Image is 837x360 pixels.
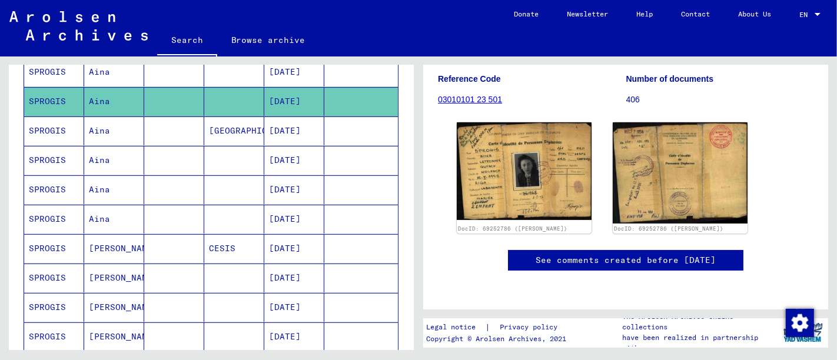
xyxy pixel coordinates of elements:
span: EN [799,11,812,19]
mat-cell: [PERSON_NAME] [84,293,144,322]
p: The Arolsen Archives online collections [622,311,778,332]
mat-cell: [DATE] [264,58,324,86]
mat-cell: [PERSON_NAME] [84,322,144,351]
mat-cell: SPROGIS [24,293,84,322]
mat-cell: [DATE] [264,264,324,292]
mat-cell: SPROGIS [24,87,84,116]
mat-cell: [GEOGRAPHIC_DATA] [204,116,264,145]
mat-cell: [DATE] [264,322,324,351]
p: 406 [626,94,814,106]
mat-cell: CESIS [204,234,264,263]
a: Search [157,26,217,56]
b: Number of documents [626,74,714,84]
a: Privacy policy [490,321,572,334]
p: have been realized in partnership with [622,332,778,354]
a: Legal notice [426,321,485,334]
p: Copyright © Arolsen Archives, 2021 [426,334,572,344]
a: Browse archive [217,26,320,54]
a: 03010101 23 501 [438,95,502,104]
mat-cell: Aina [84,175,144,204]
mat-cell: SPROGIS [24,116,84,145]
mat-cell: SPROGIS [24,146,84,175]
mat-cell: Aina [84,87,144,116]
b: Reference Code [438,74,501,84]
mat-cell: SPROGIS [24,234,84,263]
mat-cell: SPROGIS [24,264,84,292]
img: 001.jpg [457,122,592,220]
mat-cell: [DATE] [264,87,324,116]
mat-cell: [PERSON_NAME] [84,234,144,263]
mat-cell: [DATE] [264,175,324,204]
mat-cell: SPROGIS [24,175,84,204]
img: yv_logo.png [781,318,825,347]
a: See comments created before [DATE] [536,254,716,266]
mat-cell: Aina [84,116,144,145]
mat-cell: SPROGIS [24,205,84,234]
img: Change consent [786,309,814,337]
mat-cell: [DATE] [264,234,324,263]
mat-cell: Aina [84,58,144,86]
mat-cell: SPROGIS [24,322,84,351]
mat-cell: Aina [84,205,144,234]
div: | [426,321,572,334]
img: Arolsen_neg.svg [9,11,148,41]
mat-cell: [PERSON_NAME] [84,264,144,292]
mat-cell: Aina [84,146,144,175]
mat-cell: [DATE] [264,116,324,145]
mat-cell: [DATE] [264,293,324,322]
mat-cell: SPROGIS [24,58,84,86]
a: DocID: 69252786 ([PERSON_NAME]) [458,225,567,232]
mat-cell: [DATE] [264,205,324,234]
a: DocID: 69252786 ([PERSON_NAME]) [614,225,723,232]
img: 002.jpg [613,122,748,224]
mat-cell: [DATE] [264,146,324,175]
